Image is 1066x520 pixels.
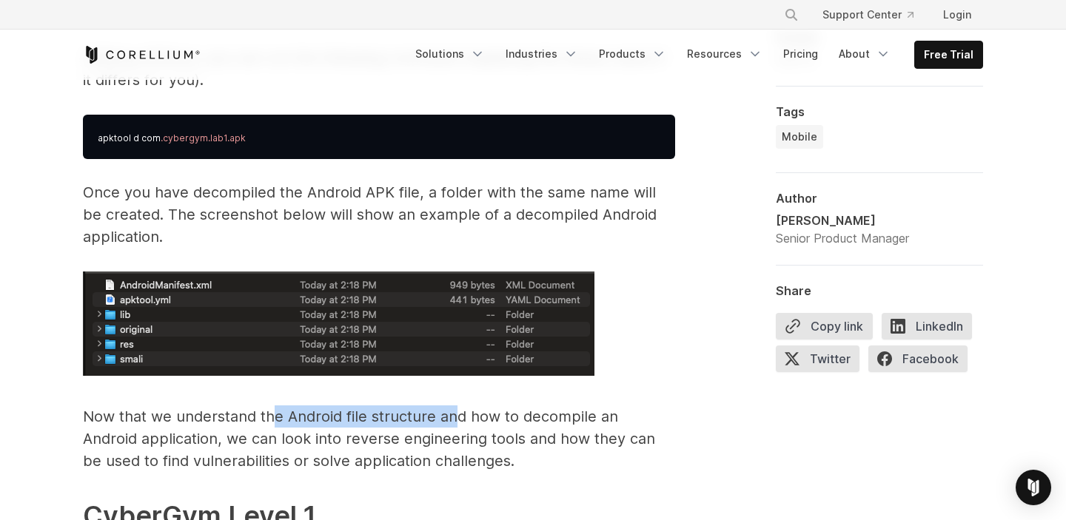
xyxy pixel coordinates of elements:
[776,212,909,229] div: [PERSON_NAME]
[830,41,899,67] a: About
[811,1,925,28] a: Support Center
[678,41,771,67] a: Resources
[776,313,873,340] button: Copy link
[161,132,246,143] span: .cybergym.lab1.apk
[776,345,859,372] span: Twitter
[590,41,675,67] a: Products
[782,129,817,144] span: Mobile
[497,41,587,67] a: Industries
[776,229,909,247] div: Senior Product Manager
[776,104,983,119] div: Tags
[882,313,972,340] span: LinkedIn
[406,41,494,67] a: Solutions
[776,125,823,149] a: Mobile
[931,1,983,28] a: Login
[83,46,201,64] a: Corellium Home
[83,271,594,376] img: Example of a decompiled android application.
[98,132,161,143] span: apktool d com
[776,345,868,378] a: Twitter
[83,405,675,472] p: Now that we understand the Android file structure and how to decompile an Android application, we...
[406,41,983,69] div: Navigation Menu
[868,345,968,372] span: Facebook
[774,41,827,67] a: Pricing
[915,41,982,68] a: Free Trial
[766,1,983,28] div: Navigation Menu
[1016,470,1051,505] div: Open Intercom Messenger
[882,313,981,345] a: LinkedIn
[83,181,675,248] p: Once you have decompiled the Android APK file, a folder with the same name will be created. The s...
[868,345,976,378] a: Facebook
[776,283,983,298] div: Share
[778,1,805,28] button: Search
[776,191,983,206] div: Author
